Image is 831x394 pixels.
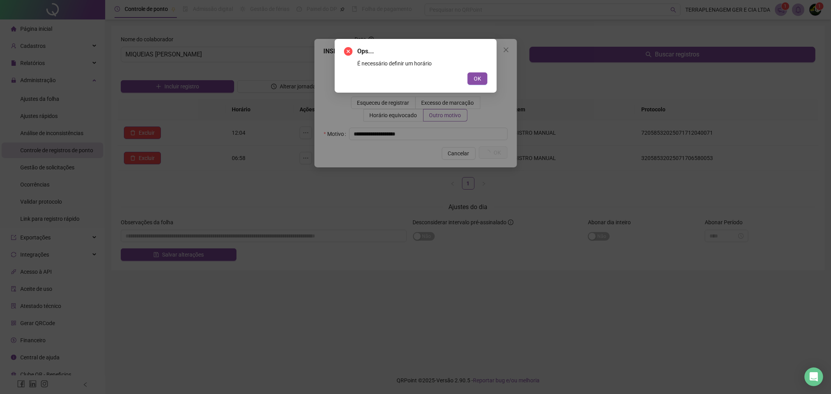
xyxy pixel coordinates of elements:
div: É necessário definir um horário [357,59,487,68]
span: OK [474,74,481,83]
span: Ops... [357,47,487,56]
span: close-circle [344,47,353,56]
button: OK [468,72,487,85]
div: Open Intercom Messenger [805,368,823,386]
